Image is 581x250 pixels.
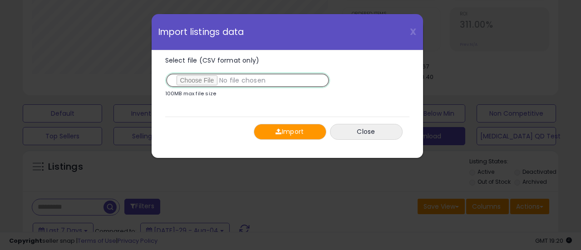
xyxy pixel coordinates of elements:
span: X [410,25,416,38]
p: 100MB max file size [165,91,217,96]
button: Import [254,124,326,140]
span: Select file (CSV format only) [165,56,260,65]
button: Close [330,124,403,140]
span: Import listings data [158,28,244,36]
